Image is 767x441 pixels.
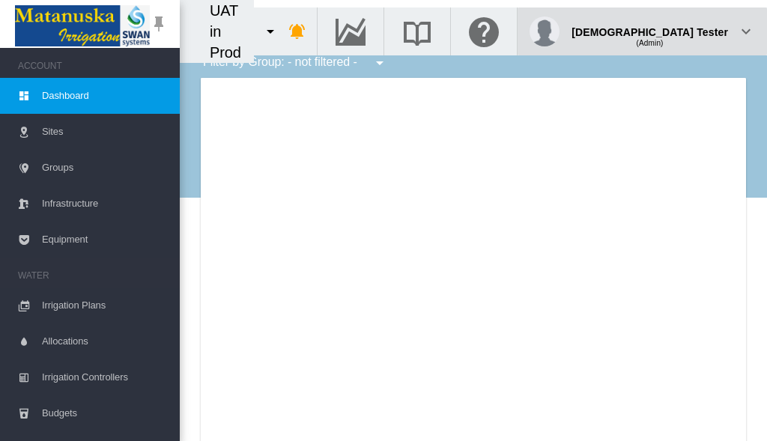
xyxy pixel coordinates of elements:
[466,22,502,40] md-icon: Click here for help
[365,48,395,78] button: icon-menu-down
[737,22,755,40] md-icon: icon-chevron-down
[42,288,168,323] span: Irrigation Plans
[637,39,664,47] span: (Admin)
[282,16,312,46] button: icon-bell-ring
[192,48,399,78] div: Filter by Group: - not filtered -
[18,54,168,78] span: ACCOUNT
[42,114,168,150] span: Sites
[399,22,435,40] md-icon: Search the knowledge base
[42,359,168,395] span: Irrigation Controllers
[572,19,728,34] div: [DEMOGRAPHIC_DATA] Tester
[255,16,285,46] button: icon-menu-down
[518,7,767,55] button: [DEMOGRAPHIC_DATA] Tester (Admin) icon-chevron-down
[15,5,150,46] img: Matanuska_LOGO.png
[42,150,168,186] span: Groups
[18,264,168,288] span: WATER
[42,395,168,431] span: Budgets
[530,16,560,46] img: profile.jpg
[42,78,168,114] span: Dashboard
[42,186,168,222] span: Infrastructure
[288,22,306,40] md-icon: icon-bell-ring
[261,22,279,40] md-icon: icon-menu-down
[42,323,168,359] span: Allocations
[150,15,168,33] md-icon: icon-pin
[333,22,369,40] md-icon: Go to the Data Hub
[371,54,389,72] md-icon: icon-menu-down
[42,222,168,258] span: Equipment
